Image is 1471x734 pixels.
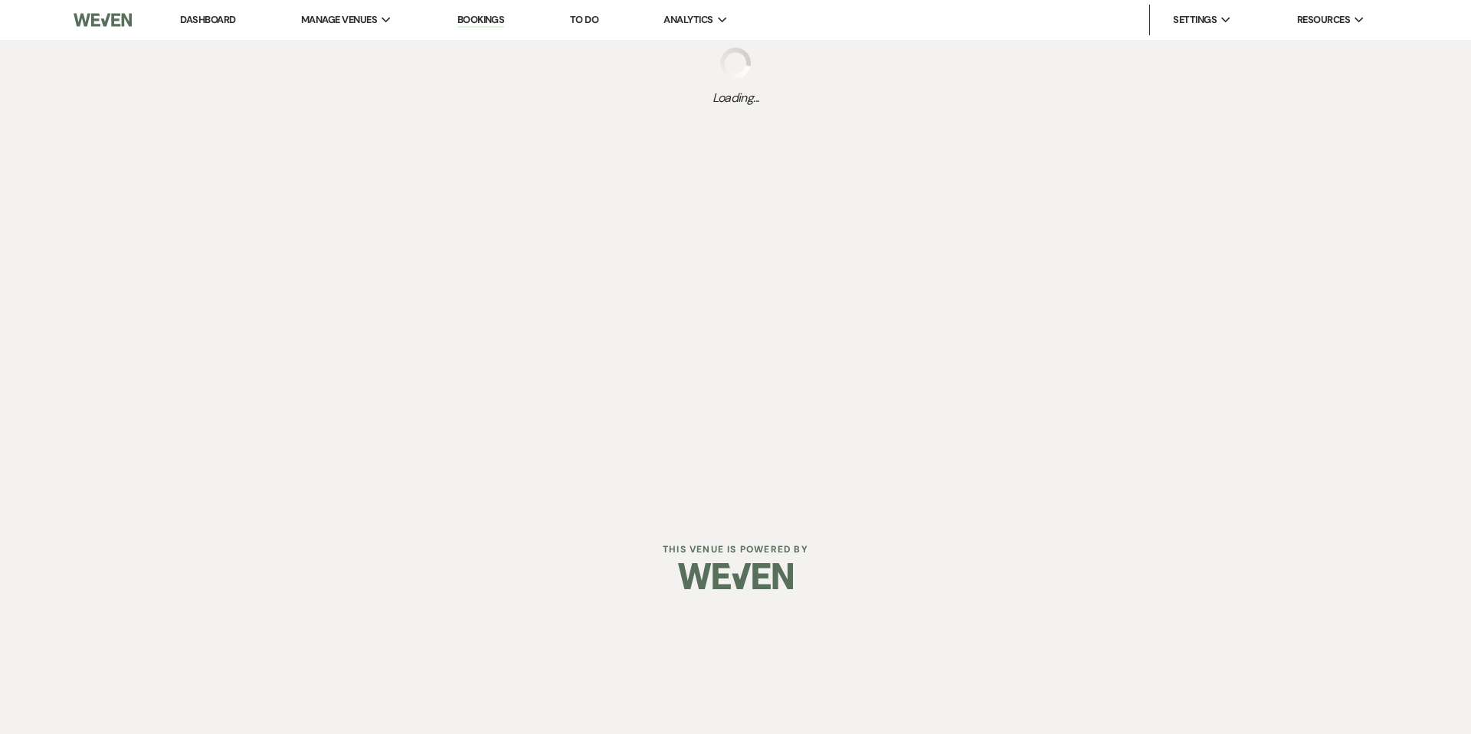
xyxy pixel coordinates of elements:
img: Weven Logo [74,4,132,36]
img: loading spinner [720,48,751,78]
span: Analytics [663,12,713,28]
span: Settings [1173,12,1217,28]
a: Bookings [457,13,505,28]
a: Dashboard [180,13,235,26]
span: Manage Venues [301,12,377,28]
a: To Do [570,13,598,26]
img: Weven Logo [678,549,793,603]
span: Loading... [713,89,759,107]
span: Resources [1297,12,1350,28]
